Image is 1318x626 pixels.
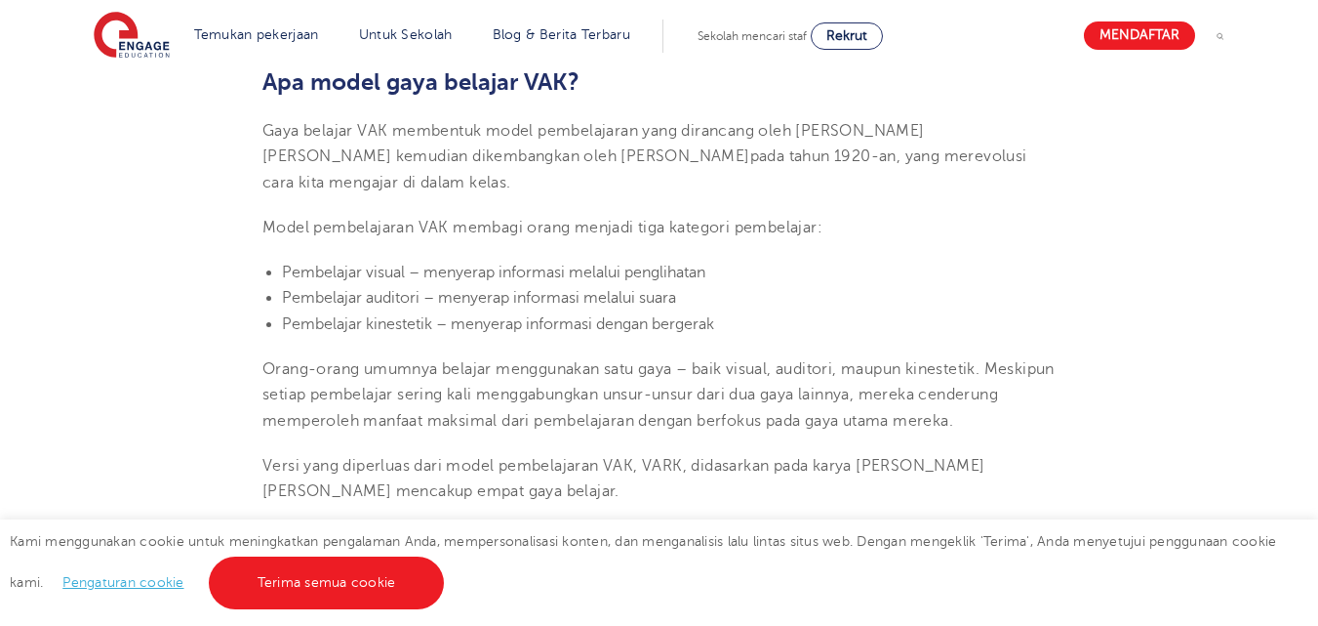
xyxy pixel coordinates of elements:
[10,534,1276,591] font: Kami menggunakan cookie untuk meningkatkan pengalaman Anda, mempersonalisasi konten, dan menganal...
[826,28,867,43] font: Rekrut
[811,22,883,50] a: Rekrut
[282,264,705,281] font: Pembelajar visual – menyerap informasi melalui penglihatan
[94,12,170,61] img: Libatkan Pendidikan
[282,289,676,307] font: Pembelajar auditori – menyerap informasi melalui suara
[262,147,1027,190] font: pada tahun 1920-an, yang merevolusi cara kita mengajar di dalam kelas
[262,360,1055,430] font: Orang-orang umumnya belajar menggunakan satu gaya – baik visual, auditori, maupun kinestetik. Mes...
[1084,21,1195,50] a: Mendaftar
[359,27,453,42] a: Untuk Sekolah
[262,68,579,96] font: Apa model gaya belajar VAK?
[1099,28,1179,43] font: Mendaftar
[506,174,510,191] font: .
[258,575,396,590] font: Terima semua cookie
[262,457,984,500] font: Versi yang diperluas dari model pembelajaran VAK, VARK, didasarkan pada karya [PERSON_NAME] [PERS...
[209,557,445,609] a: Terima semua cookie
[194,27,319,42] a: Temukan pekerjaan
[262,122,925,165] font: Gaya belajar VAK membentuk model pembelajaran yang dirancang oleh [PERSON_NAME] [PERSON_NAME] kem...
[282,315,714,333] font: Pembelajar kinestetik – menyerap informasi dengan bergerak
[493,27,630,42] a: Blog & Berita Terbaru
[698,29,807,43] font: Sekolah mencari staf
[62,575,183,590] a: Pengaturan cookie
[262,219,822,236] font: Model pembelajaran VAK membagi orang menjadi tiga kategori pembelajar:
